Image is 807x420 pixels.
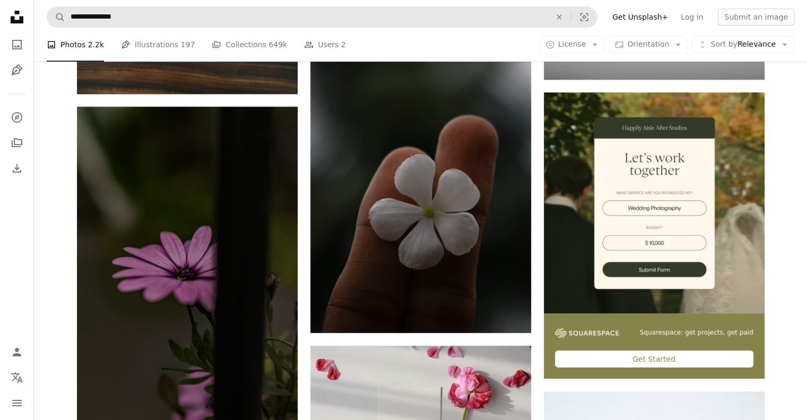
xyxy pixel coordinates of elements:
a: Download History [6,158,28,179]
span: 2 [341,39,346,50]
a: Explore [6,107,28,128]
form: Find visuals sitewide [47,6,597,28]
a: Photos [6,34,28,55]
span: Relevance [710,39,776,50]
span: Squarespace: get projects, get paid [640,328,753,337]
img: A small white flower sitting on top of a persons finger [310,57,531,333]
a: Log in / Sign up [6,341,28,363]
button: Orientation [609,36,688,53]
a: Log in [674,8,709,25]
button: Clear [548,7,571,27]
a: a close up of a purple flower with a blurry background [77,268,298,278]
div: Get Started [555,350,753,367]
img: file-1747939393036-2c53a76c450aimage [544,92,765,313]
button: Search Unsplash [47,7,65,27]
span: License [558,40,586,48]
button: Menu [6,392,28,414]
button: Visual search [571,7,597,27]
button: License [540,36,605,53]
span: Sort by [710,40,737,48]
a: Collections 649k [212,28,287,62]
a: Get Unsplash+ [606,8,674,25]
a: Collections [6,132,28,153]
img: file-1747939142011-51e5cc87e3c9 [555,328,619,338]
a: Users 2 [304,28,346,62]
button: Language [6,367,28,388]
span: 197 [181,39,195,50]
a: Squarespace: get projects, get paidGet Started [544,92,765,379]
span: Orientation [627,40,669,48]
a: Illustrations 197 [121,28,195,62]
button: Submit an image [718,8,794,25]
span: 649k [268,39,287,50]
button: Sort byRelevance [692,36,794,53]
a: Illustrations [6,59,28,81]
a: Home — Unsplash [6,6,28,30]
a: A small white flower sitting on top of a persons finger [310,190,531,199]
